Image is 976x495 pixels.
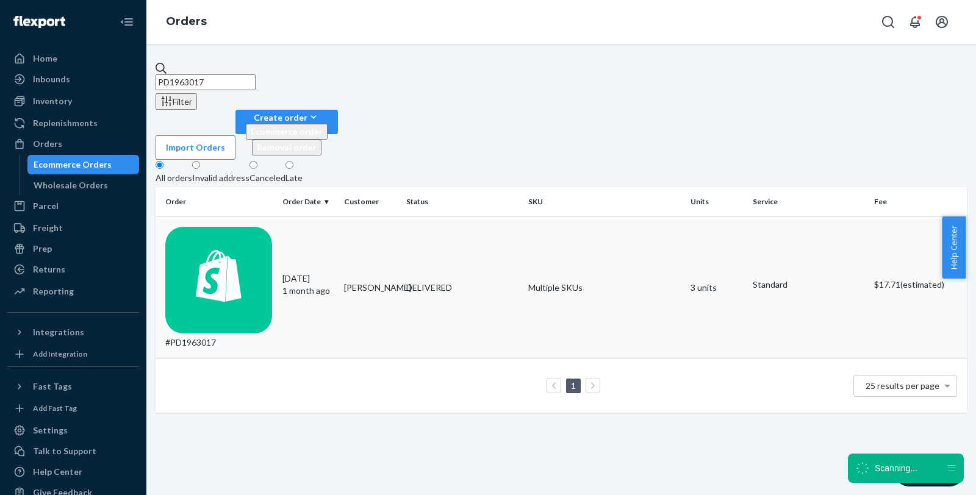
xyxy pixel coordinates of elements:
span: Chat [27,9,52,20]
button: Fast Tags [7,377,139,396]
input: Late [285,161,293,169]
div: Reporting [33,285,74,297]
div: Create order [246,111,328,124]
p: $17.71 [874,279,957,291]
input: All orders [156,161,163,169]
a: Replenishments [7,113,139,133]
div: Inbounds [33,73,70,85]
button: Talk to Support [7,441,139,461]
a: Freight [7,218,139,238]
div: Late [285,172,303,184]
p: 1 month ago [282,285,335,297]
th: Order [156,187,278,216]
a: Wholesale Orders [27,176,140,195]
div: Help Center [33,466,82,478]
div: Filter [160,95,192,108]
div: Returns [33,263,65,276]
a: Orders [166,15,207,28]
div: Fast Tags [33,380,72,393]
input: Canceled [249,161,257,169]
input: Search orders [156,74,256,90]
a: Ecommerce Orders [27,155,140,174]
th: Service [748,187,870,216]
span: 25 results per page [866,380,939,391]
div: Settings [33,424,68,436]
a: Inbounds [7,69,139,89]
a: Inventory [7,91,139,111]
div: Talk to Support [33,445,96,457]
div: Canceled [249,172,285,184]
input: Invalid address [192,161,200,169]
div: Home [33,52,57,65]
a: Parcel [7,196,139,216]
th: Fee [869,187,967,216]
span: (estimated) [900,279,944,290]
div: Inventory [33,95,72,107]
button: Open Search Box [876,10,900,34]
button: Removal order [252,140,321,155]
div: Parcel [33,200,59,212]
div: All orders [156,172,192,184]
a: Reporting [7,282,139,301]
th: SKU [523,187,686,216]
a: Home [7,49,139,68]
div: DELIVERED [406,282,518,294]
button: Filter [156,93,197,110]
span: Ecommerce order [251,126,323,137]
a: Orders [7,134,139,154]
button: Help Center [942,216,966,279]
img: Flexport logo [13,16,65,28]
td: Multiple SKUs [523,216,686,359]
button: Create orderEcommerce orderRemoval order [235,110,338,134]
td: 3 units [686,216,748,359]
th: Units [686,187,748,216]
div: Orders [33,138,62,150]
div: Prep [33,243,52,255]
a: Add Integration [7,347,139,361]
button: Close Navigation [115,10,139,34]
button: Import Orders [156,135,235,160]
button: Open notifications [903,10,927,34]
span: Removal order [257,142,317,152]
a: Page 1 is your current page [569,380,578,391]
div: [DATE] [282,272,335,297]
th: Status [401,187,523,216]
button: Integrations [7,322,139,342]
th: Order Date [278,187,340,216]
div: Customer [344,196,396,207]
a: Prep [7,239,139,258]
a: Add Fast Tag [7,401,139,416]
a: Returns [7,260,139,279]
p: Standard [753,279,865,291]
div: Wholesale Orders [34,179,108,191]
a: Help Center [7,462,139,482]
div: Integrations [33,326,84,338]
td: [PERSON_NAME] [339,216,401,359]
div: Add Integration [33,349,87,359]
div: Invalid address [192,172,249,184]
div: #PD1963017 [165,227,273,349]
ol: breadcrumbs [156,4,217,40]
div: Freight [33,222,63,234]
div: Add Fast Tag [33,403,77,413]
button: Ecommerce order [246,124,328,140]
div: Ecommerce Orders [34,158,112,171]
button: Open account menu [930,10,954,34]
div: Replenishments [33,117,98,129]
a: Settings [7,421,139,440]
